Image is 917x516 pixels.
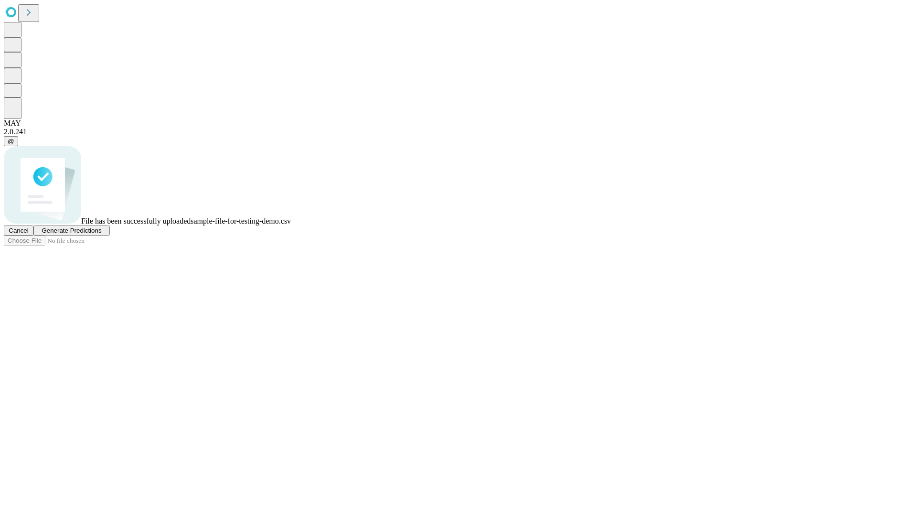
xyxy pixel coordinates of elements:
span: Cancel [9,227,29,234]
button: Cancel [4,226,33,236]
button: Generate Predictions [33,226,110,236]
div: MAY [4,119,913,128]
button: @ [4,136,18,146]
span: Generate Predictions [42,227,101,234]
div: 2.0.241 [4,128,913,136]
span: @ [8,138,14,145]
span: File has been successfully uploaded [81,217,191,225]
span: sample-file-for-testing-demo.csv [191,217,291,225]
